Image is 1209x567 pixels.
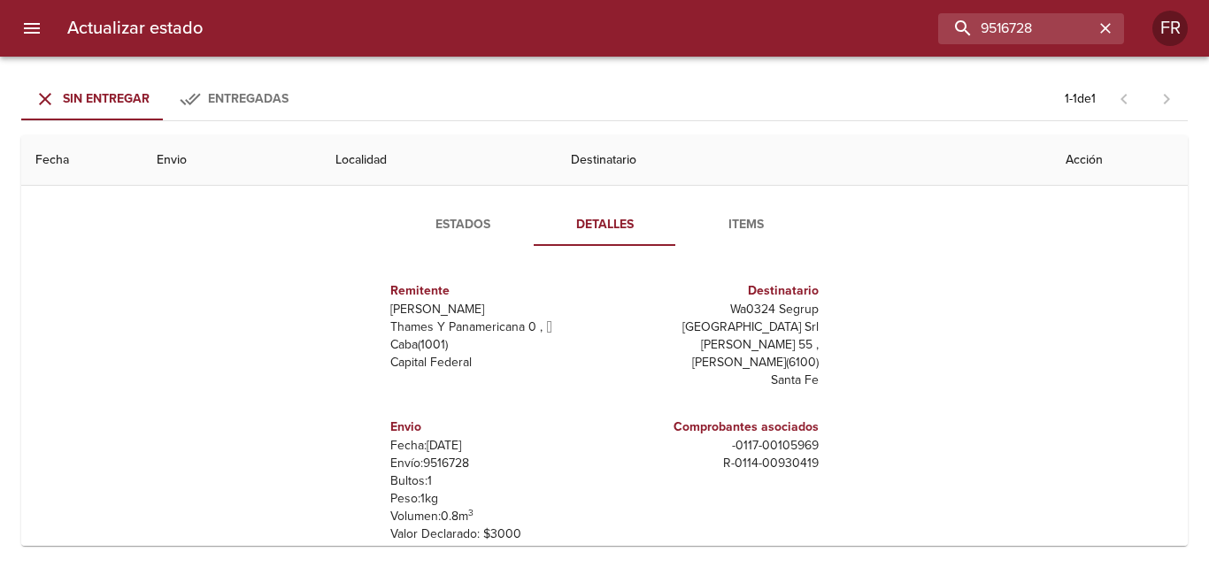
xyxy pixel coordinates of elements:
h6: Remitente [390,281,597,301]
sup: 3 [468,507,474,518]
span: Estados [403,214,523,236]
div: Tabs detalle de guia [392,203,817,246]
p: Peso: 1 kg [390,490,597,508]
p: R - 0114 - 00930419 [612,455,819,472]
th: Destinatario [557,135,1051,186]
h6: Envio [390,418,597,437]
p: Caba ( 1001 ) [390,336,597,354]
p: Envío: 9516728 [390,455,597,472]
p: Santa Fe [612,372,819,389]
th: Fecha [21,135,142,186]
h6: Actualizar estado [67,14,203,42]
th: Envio [142,135,321,186]
p: Fecha: [DATE] [390,437,597,455]
p: - 0117 - 00105969 [612,437,819,455]
p: Wa0324 Segrup [GEOGRAPHIC_DATA] Srl [612,301,819,336]
p: [PERSON_NAME] 55 , [612,336,819,354]
p: 1 - 1 de 1 [1065,90,1096,108]
th: Localidad [321,135,557,186]
span: Detalles [544,214,665,236]
p: [PERSON_NAME] [390,301,597,318]
p: Bultos: 1 [390,472,597,490]
div: Tabs Envios [21,78,304,120]
input: buscar [938,13,1094,44]
p: Valor Declarado: $ 3000 [390,525,597,543]
button: menu [11,7,53,50]
p: Volumen: 0.8 m [390,508,597,525]
h6: Destinatario [612,281,819,301]
span: Items [686,214,806,236]
div: FR [1152,11,1188,46]
span: Pagina siguiente [1145,78,1188,120]
p: Capital Federal [390,354,597,372]
span: Entregadas [208,91,289,106]
h6: Comprobantes asociados [612,418,819,437]
div: Abrir información de usuario [1152,11,1188,46]
span: Sin Entregar [63,91,150,106]
p: [PERSON_NAME] ( 6100 ) [612,354,819,372]
th: Acción [1051,135,1188,186]
span: Pagina anterior [1103,89,1145,107]
p: Thames Y Panamericana 0 ,   [390,318,597,336]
